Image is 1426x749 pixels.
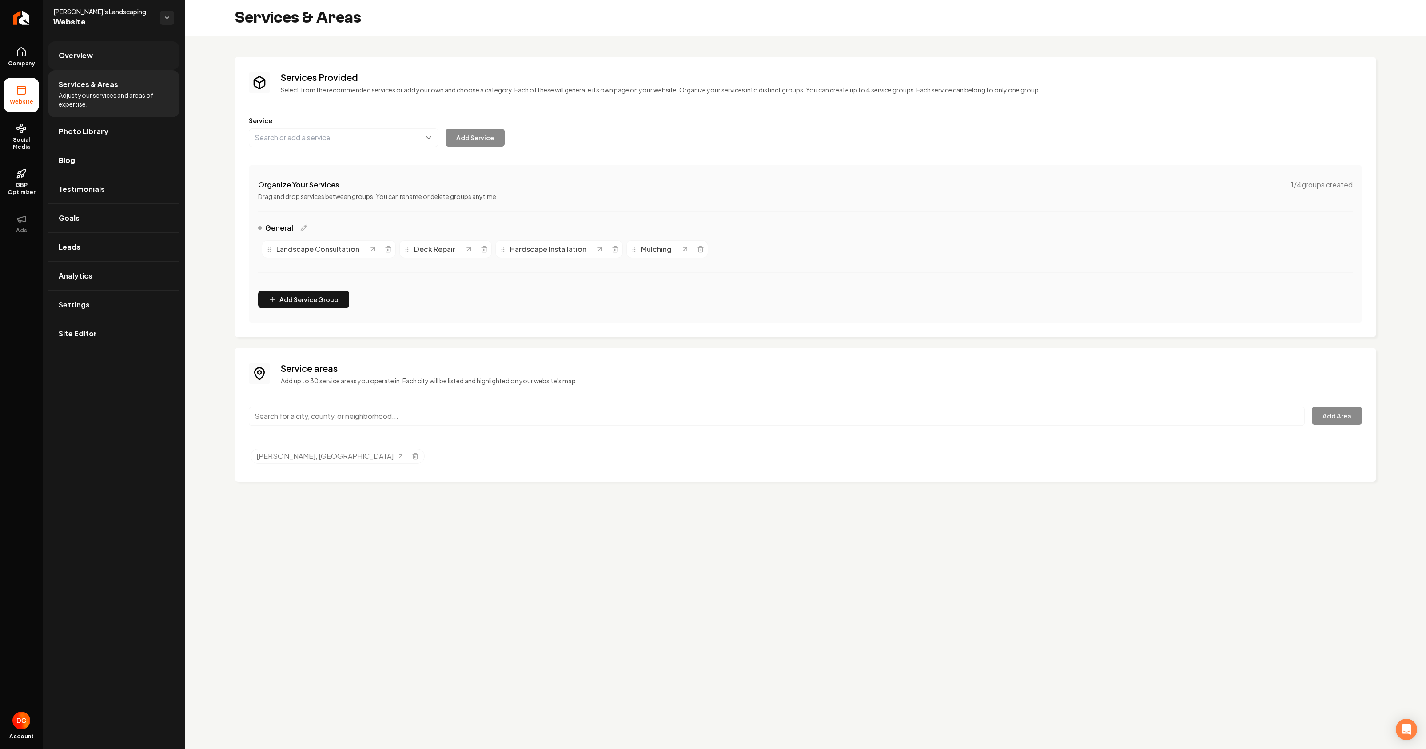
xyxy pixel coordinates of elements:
[641,244,672,255] span: Mulching
[59,79,118,90] span: Services & Areas
[265,223,293,233] span: General
[258,192,1353,201] p: Drag and drop services between groups. You can rename or delete groups anytime.
[48,204,179,232] a: Goals
[48,319,179,348] a: Site Editor
[59,184,105,195] span: Testimonials
[4,116,39,158] a: Social Media
[4,161,39,203] a: GBP Optimizer
[276,244,359,255] span: Landscape Consultation
[48,262,179,290] a: Analytics
[59,213,80,223] span: Goals
[9,733,34,740] span: Account
[499,244,595,255] div: Hardscape Installation
[4,207,39,241] button: Ads
[13,11,30,25] img: Rebolt Logo
[4,60,39,67] span: Company
[59,50,93,61] span: Overview
[256,451,404,462] a: [PERSON_NAME], [GEOGRAPHIC_DATA]
[6,98,37,105] span: Website
[249,116,1362,125] label: Service
[235,9,361,27] h2: Services & Areas
[59,299,90,310] span: Settings
[258,291,349,308] button: Add Service Group
[59,271,92,281] span: Analytics
[12,227,31,234] span: Ads
[48,233,179,261] a: Leads
[281,362,1362,374] h3: Service areas
[249,407,1305,426] input: Search for a city, county, or neighborhood...
[403,244,464,255] div: Deck Repair
[281,376,1362,385] p: Add up to 30 service areas you operate in. Each city will be listed and highlighted on your websi...
[4,182,39,196] span: GBP Optimizer
[48,175,179,203] a: Testimonials
[1291,179,1353,190] span: 1 / 4 groups created
[59,242,80,252] span: Leads
[59,91,169,108] span: Adjust your services and areas of expertise.
[48,146,179,175] a: Blog
[510,244,586,255] span: Hardscape Installation
[256,451,394,462] span: [PERSON_NAME], [GEOGRAPHIC_DATA]
[12,712,30,729] img: Daniel Goldstein
[1396,719,1417,740] div: Open Intercom Messenger
[48,291,179,319] a: Settings
[12,712,30,729] button: Open user button
[281,85,1362,94] p: Select from the recommended services or add your own and choose a category. Each of these will ge...
[4,136,39,151] span: Social Media
[48,41,179,70] a: Overview
[251,449,1362,467] ul: Selected tags
[4,40,39,74] a: Company
[53,7,153,16] span: [PERSON_NAME]'s Landscaping
[266,244,368,255] div: Landscape Consultation
[414,244,455,255] span: Deck Repair
[59,126,108,137] span: Photo Library
[630,244,681,255] div: Mulching
[258,179,339,190] h4: Organize Your Services
[281,71,1362,84] h3: Services Provided
[48,117,179,146] a: Photo Library
[53,16,153,28] span: Website
[59,155,75,166] span: Blog
[59,328,97,339] span: Site Editor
